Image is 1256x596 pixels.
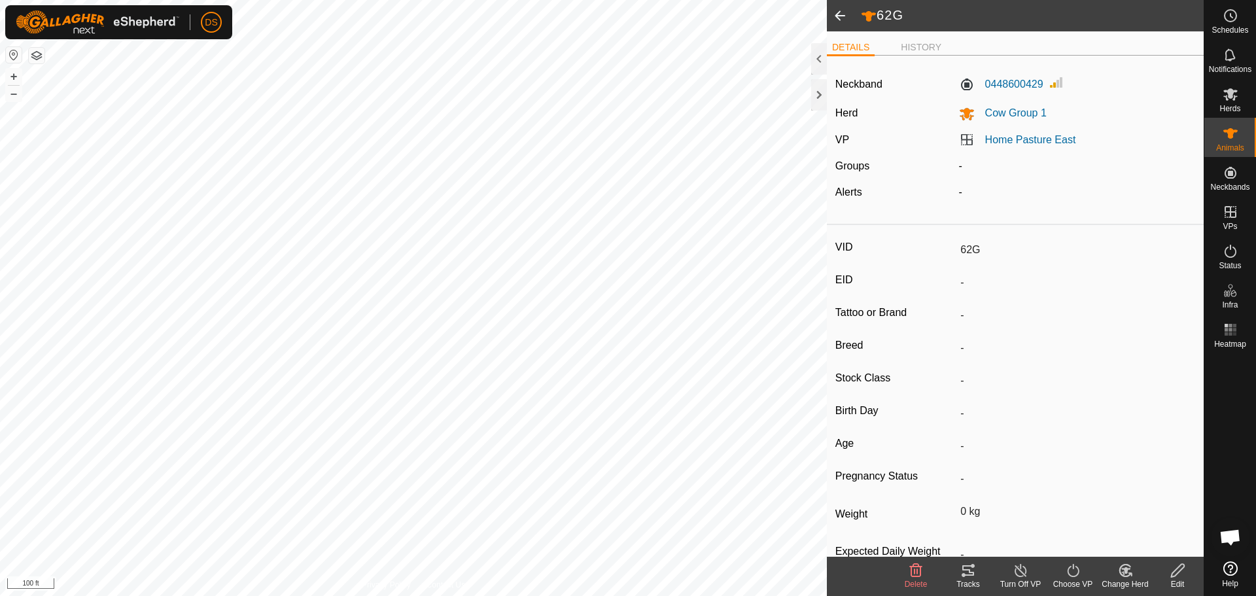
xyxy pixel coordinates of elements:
a: Help [1204,556,1256,593]
span: Notifications [1209,65,1251,73]
label: Age [835,435,955,452]
li: DETAILS [827,41,875,56]
span: Schedules [1212,26,1248,34]
span: Cow Group 1 [975,107,1047,118]
div: Turn Off VP [994,578,1047,590]
label: Expected Daily Weight Gain [835,544,955,575]
label: EID [835,272,955,289]
div: - [954,158,1201,174]
div: Edit [1151,578,1204,590]
label: Neckband [835,77,882,92]
h2: 62G [861,7,1204,24]
label: Weight [835,500,955,528]
div: Open chat [1211,517,1250,557]
label: Herd [835,107,858,118]
button: + [6,69,22,84]
span: Neckbands [1210,183,1249,191]
div: Change Herd [1099,578,1151,590]
span: Animals [1216,144,1244,152]
label: Breed [835,337,955,354]
label: Pregnancy Status [835,468,955,485]
label: Groups [835,160,869,171]
div: - [954,184,1201,200]
button: Map Layers [29,48,44,63]
label: 0448600429 [959,77,1043,92]
button: – [6,86,22,101]
label: VP [835,134,849,145]
span: VPs [1223,222,1237,230]
label: VID [835,239,955,256]
a: Contact Us [427,579,465,591]
span: Status [1219,262,1241,270]
img: Signal strength [1049,75,1064,90]
label: Alerts [835,186,862,198]
span: Herds [1219,105,1240,113]
div: Tracks [942,578,994,590]
span: Help [1222,580,1238,587]
span: Delete [905,580,928,589]
label: Birth Day [835,402,955,419]
span: DS [205,16,217,29]
label: Stock Class [835,370,955,387]
label: Tattoo or Brand [835,304,955,321]
span: Heatmap [1214,340,1246,348]
a: Home Pasture East [985,134,1076,145]
button: Reset Map [6,47,22,63]
li: HISTORY [896,41,947,54]
a: Privacy Policy [362,579,411,591]
img: Gallagher Logo [16,10,179,34]
span: Infra [1222,301,1238,309]
div: Choose VP [1047,578,1099,590]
